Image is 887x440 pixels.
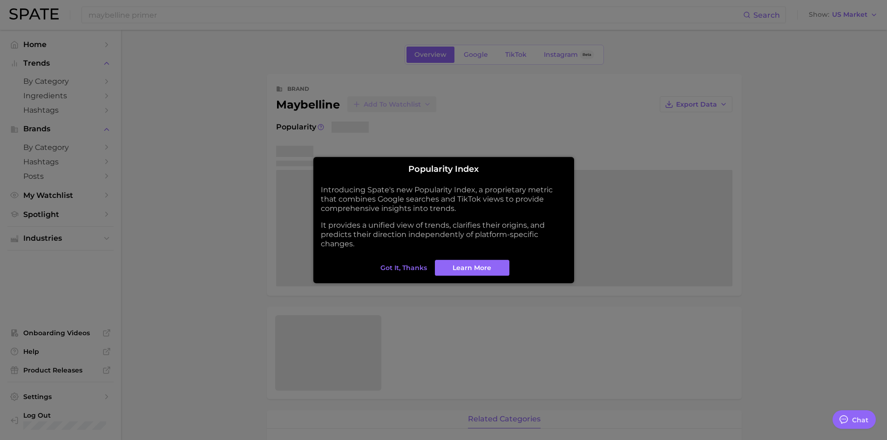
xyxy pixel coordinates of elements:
span: Got it, thanks [380,264,427,272]
p: Introducing Spate's new Popularity Index, a proprietary metric that combines Google searches and ... [321,185,567,213]
p: It provides a unified view of trends, clarifies their origins, and predicts their direction indep... [321,221,567,249]
button: Got it, thanks [378,260,429,276]
a: Learn More [435,260,509,276]
h2: Popularity Index [321,164,567,175]
span: Learn More [453,264,491,272]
